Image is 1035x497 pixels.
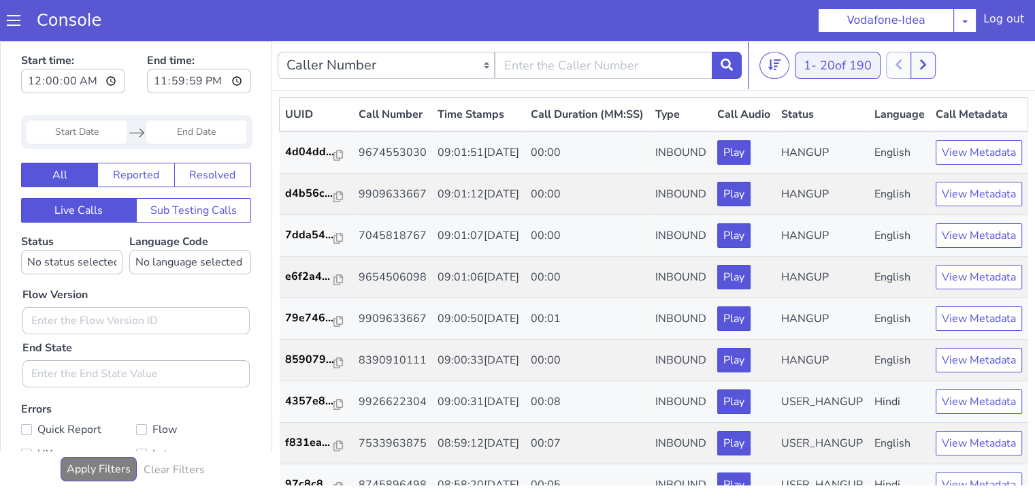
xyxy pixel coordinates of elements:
[353,299,432,340] td: 8390910111
[432,299,525,340] td: 09:00:33[DATE]
[21,7,125,57] label: Start time:
[525,423,650,465] td: 00:05
[869,174,930,216] td: English
[285,103,334,119] p: 4d04dd...
[649,382,711,423] td: INBOUND
[776,382,868,423] td: USER_HANGUP
[712,57,776,91] th: Call Audio
[280,57,353,91] th: UUID
[649,340,711,382] td: INBOUND
[776,57,868,91] th: Status
[525,299,650,340] td: 00:00
[285,352,348,368] a: 4357e8...
[717,266,751,290] button: Play
[21,157,137,182] button: Live Calls
[21,379,136,398] label: Quick Report
[717,182,751,207] button: Play
[795,11,881,38] button: 1- 20of 190
[353,257,432,299] td: 9909633667
[21,193,122,234] label: Status
[717,432,751,456] button: Play
[285,186,334,202] p: 7dda54...
[717,141,751,165] button: Play
[147,28,251,52] input: End time:
[21,122,98,146] button: All
[869,216,930,257] td: English
[285,310,334,327] p: 859079...
[353,340,432,382] td: 9926622304
[717,307,751,332] button: Play
[717,99,751,124] button: Play
[353,216,432,257] td: 9654506098
[776,133,868,174] td: HANGUP
[129,209,251,234] select: Language Code
[936,390,1022,415] button: View Metadata
[649,216,711,257] td: INBOUND
[717,349,751,373] button: Play
[936,99,1022,124] button: View Metadata
[353,382,432,423] td: 7533963875
[285,269,348,285] a: 79e746...
[285,435,334,451] p: 97c8c8...
[174,122,251,146] button: Resolved
[136,157,252,182] button: Sub Testing Calls
[649,257,711,299] td: INBOUND
[869,133,930,174] td: English
[820,16,872,33] span: 20 of 190
[936,224,1022,248] button: View Metadata
[776,257,868,299] td: HANGUP
[818,8,954,33] button: Vodafone-Idea
[353,174,432,216] td: 7045818767
[353,91,432,133] td: 9674553030
[776,91,868,133] td: HANGUP
[936,432,1022,456] button: View Metadata
[936,349,1022,373] button: View Metadata
[147,7,251,57] label: End time:
[136,404,251,423] label: Latency
[285,144,334,161] p: d4b56c...
[22,319,250,347] input: Enter the End State Value
[776,174,868,216] td: HANGUP
[432,216,525,257] td: 09:01:06[DATE]
[776,299,868,340] td: HANGUP
[61,416,137,440] button: Apply Filters
[869,423,930,465] td: Hindi
[432,340,525,382] td: 09:00:31[DATE]
[525,216,650,257] td: 00:00
[936,141,1022,165] button: View Metadata
[285,352,334,368] p: 4357e8...
[20,11,118,30] a: Console
[432,174,525,216] td: 09:01:07[DATE]
[930,57,1028,91] th: Call Metadata
[869,340,930,382] td: Hindi
[22,246,88,262] label: Flow Version
[869,257,930,299] td: English
[649,423,711,465] td: INBOUND
[776,340,868,382] td: USER_HANGUP
[649,91,711,133] td: INBOUND
[432,91,525,133] td: 09:01:51[DATE]
[129,193,251,234] label: Language Code
[869,91,930,133] td: English
[432,57,525,91] th: Time Stamps
[144,423,205,436] h6: Clear Filters
[983,11,1024,33] div: Log out
[525,257,650,299] td: 00:01
[21,28,125,52] input: Start time:
[285,435,348,451] a: 97c8c8...
[21,404,136,423] label: UX
[525,382,650,423] td: 00:07
[432,257,525,299] td: 09:00:50[DATE]
[525,174,650,216] td: 00:00
[146,80,246,103] input: End Date
[936,307,1022,332] button: View Metadata
[285,394,348,410] a: f831ea...
[285,394,334,410] p: f831ea...
[869,382,930,423] td: English
[525,91,650,133] td: 00:00
[285,103,348,119] a: 4d04dd...
[869,57,930,91] th: Language
[525,133,650,174] td: 00:00
[525,57,650,91] th: Call Duration (MM:SS)
[22,299,72,315] label: End State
